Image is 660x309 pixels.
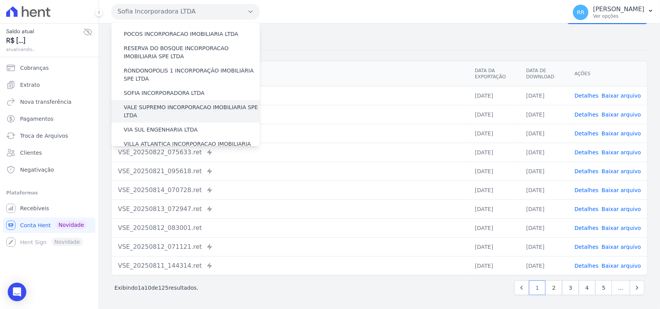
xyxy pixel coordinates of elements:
[568,61,647,86] th: Ações
[520,61,568,86] th: Data de Download
[529,280,546,295] a: 1
[6,46,83,53] span: atualizando...
[546,280,562,295] a: 2
[3,60,96,76] a: Cobranças
[124,126,198,134] label: VIA SUL ENGENHARIA LTDA
[602,168,641,174] a: Baixar arquivo
[469,86,520,105] td: [DATE]
[602,225,641,231] a: Baixar arquivo
[575,206,599,212] a: Detalhes
[469,143,520,162] td: [DATE]
[602,130,641,137] a: Baixar arquivo
[114,284,198,292] p: Exibindo a de resultados.
[575,244,599,250] a: Detalhes
[520,162,568,181] td: [DATE]
[20,149,42,157] span: Clientes
[602,187,641,193] a: Baixar arquivo
[575,130,599,137] a: Detalhes
[6,27,83,35] span: Saldo atual
[575,93,599,99] a: Detalhes
[118,242,462,252] div: VSE_20250812_071121.ret
[593,13,645,19] p: Ver opções
[602,206,641,212] a: Baixar arquivo
[575,263,599,269] a: Detalhes
[118,186,462,195] div: VSE_20250814_070728.ret
[6,60,92,250] nav: Sidebar
[20,166,54,174] span: Negativação
[520,237,568,256] td: [DATE]
[577,10,584,15] span: RR
[575,149,599,155] a: Detalhes
[469,105,520,124] td: [DATE]
[520,105,568,124] td: [DATE]
[520,218,568,237] td: [DATE]
[602,93,641,99] a: Baixar arquivo
[630,280,645,295] a: Next
[124,89,205,97] label: SOFIA INCORPORADORA LTDA
[575,187,599,193] a: Detalhes
[118,91,462,100] div: VSE_20250828_071215.ret
[6,35,83,46] span: R$ [...]
[20,204,49,212] span: Recebíveis
[124,30,238,38] label: POCOS INCORPORACAO IMOBILIARIA LTDA
[3,128,96,144] a: Troca de Arquivos
[118,167,462,176] div: VSE_20250821_095618.ret
[118,261,462,270] div: VSE_20250811_144314.ret
[469,256,520,275] td: [DATE]
[20,132,68,140] span: Troca de Arquivos
[124,140,260,156] label: VILLA ATLANTICA INCORPORACAO IMOBILIARIA SPE LTDA
[520,181,568,199] td: [DATE]
[20,115,53,123] span: Pagamentos
[20,98,72,106] span: Nova transferência
[595,280,612,295] a: 5
[579,280,595,295] a: 4
[3,77,96,93] a: Extrato
[3,145,96,160] a: Clientes
[514,280,529,295] a: Previous
[20,64,49,72] span: Cobranças
[575,168,599,174] a: Detalhes
[20,221,51,229] span: Conta Hent
[20,81,40,89] span: Extrato
[602,244,641,250] a: Baixar arquivo
[562,280,579,295] a: 3
[520,256,568,275] td: [DATE]
[124,103,260,120] label: VALE SUPREMO INCORPORACAO IMOBILIARIA SPE LTDA
[8,283,26,301] div: Open Intercom Messenger
[469,237,520,256] td: [DATE]
[469,218,520,237] td: [DATE]
[118,110,462,119] div: VSE_20250826_070716.ret
[138,285,141,291] span: 1
[124,67,260,83] label: RONDONOPOLIS 1 INCORPORAÇÃO IMOBILIÁRIA SPE LTDA
[602,111,641,118] a: Baixar arquivo
[520,199,568,218] td: [DATE]
[124,44,260,61] label: RESERVA DO BOSQUE INCORPORACAO IMOBILIARIA SPE LTDA
[520,143,568,162] td: [DATE]
[118,148,462,157] div: VSE_20250822_075633.ret
[112,61,469,86] th: Arquivo
[575,111,599,118] a: Detalhes
[55,221,87,229] span: Novidade
[3,162,96,177] a: Negativação
[567,2,660,23] button: RR [PERSON_NAME] Ver opções
[469,61,520,86] th: Data da Exportação
[118,223,462,233] div: VSE_20250812_083001.ret
[593,5,645,13] p: [PERSON_NAME]
[520,86,568,105] td: [DATE]
[602,149,641,155] a: Baixar arquivo
[469,124,520,143] td: [DATE]
[145,285,152,291] span: 10
[3,111,96,127] a: Pagamentos
[6,188,92,198] div: Plataformas
[3,201,96,216] a: Recebíveis
[469,162,520,181] td: [DATE]
[575,225,599,231] a: Detalhes
[3,94,96,110] a: Nova transferência
[3,218,96,233] a: Conta Hent Novidade
[469,199,520,218] td: [DATE]
[612,280,630,295] span: …
[602,263,641,269] a: Baixar arquivo
[118,204,462,214] div: VSE_20250813_072947.ret
[520,124,568,143] td: [DATE]
[469,181,520,199] td: [DATE]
